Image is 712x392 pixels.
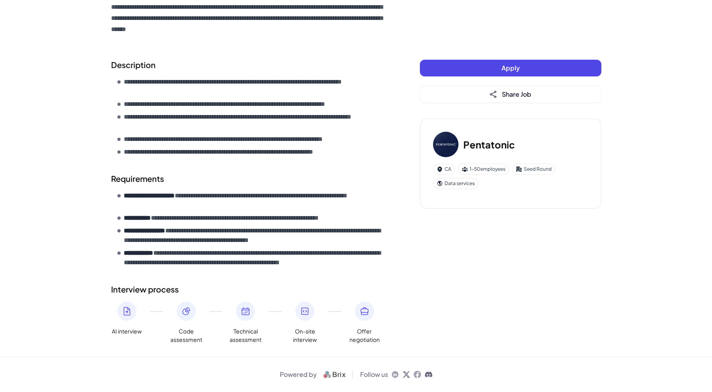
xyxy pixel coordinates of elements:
span: Follow us [360,370,388,379]
span: Powered by [280,370,317,379]
img: logo [320,370,349,379]
h3: Pentatonic [463,137,515,152]
span: Apply [501,64,520,72]
div: 1-50 employees [458,164,509,175]
div: Data services [433,178,478,189]
img: Pe [433,132,458,157]
div: CA [433,164,455,175]
h2: Requirements [111,173,388,185]
div: Seed Round [512,164,555,175]
span: Offer negotiation [349,327,380,344]
button: Apply [420,60,601,76]
h2: Description [111,59,388,71]
h2: Interview process [111,283,388,295]
button: Share Job [420,86,601,103]
span: AI interview [112,327,142,335]
span: On-site interview [289,327,321,344]
span: Code assessment [170,327,202,344]
span: Technical assessment [230,327,261,344]
span: Share Job [502,90,531,98]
